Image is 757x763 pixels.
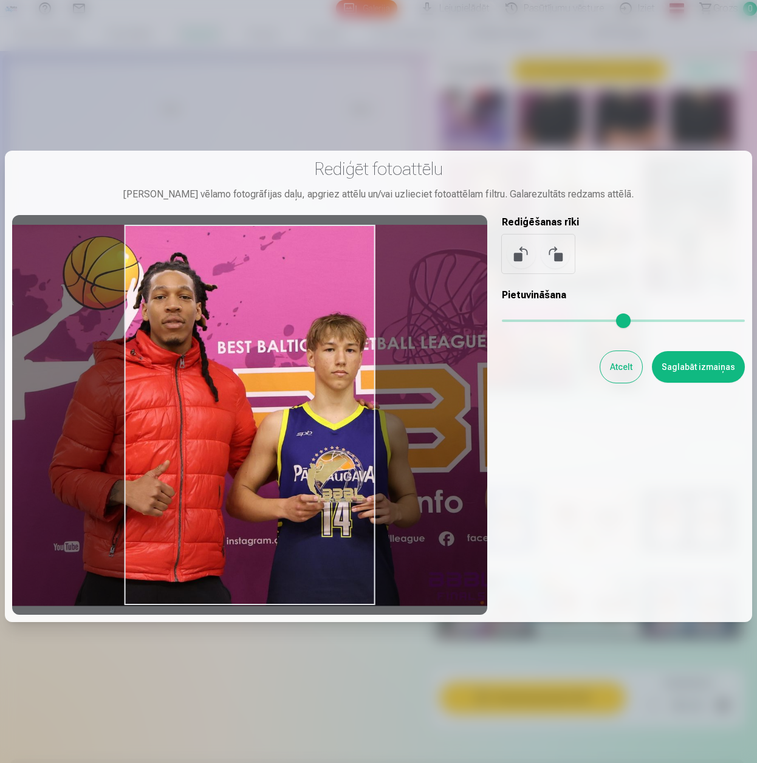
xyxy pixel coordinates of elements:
h3: Rediģēt fotoattēlu [12,158,745,180]
h5: Pietuvināšana [502,288,745,303]
button: Atcelt [600,351,642,383]
div: [PERSON_NAME] vēlamo fotogrāfijas daļu, apgriez attēlu un/vai uzlieciet fotoattēlam filtru. Galar... [12,187,745,202]
button: Saglabāt izmaiņas [652,351,745,383]
h5: Rediģēšanas rīki [502,215,745,230]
